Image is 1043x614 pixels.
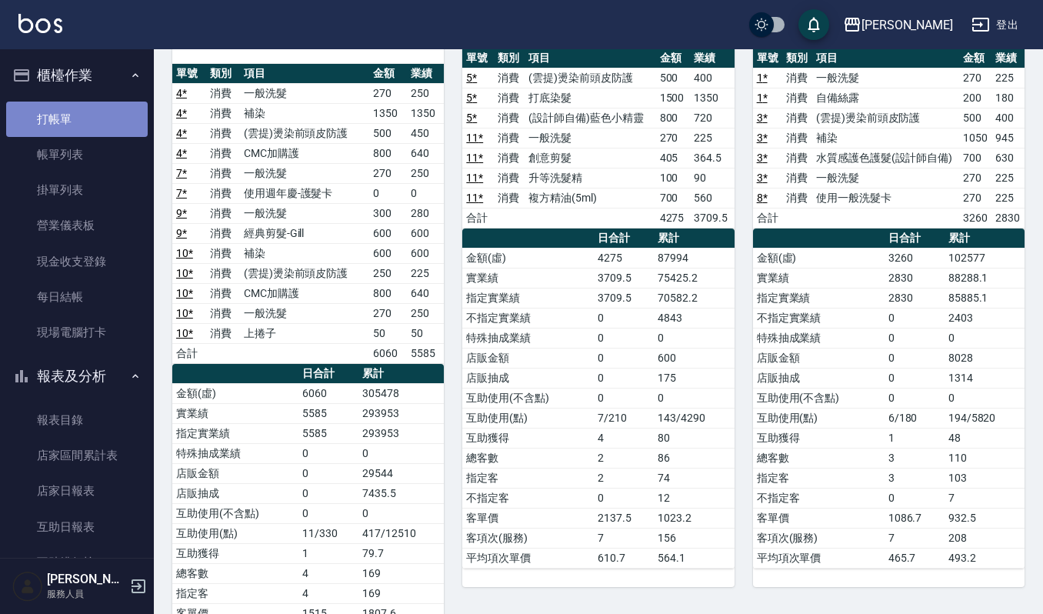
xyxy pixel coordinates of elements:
[369,163,406,183] td: 270
[945,308,1025,328] td: 2403
[206,163,240,183] td: 消費
[172,483,298,503] td: 店販抽成
[690,168,734,188] td: 90
[959,128,992,148] td: 1050
[594,548,654,568] td: 610.7
[753,308,885,328] td: 不指定實業績
[885,368,945,388] td: 0
[462,48,734,229] table: a dense table
[753,48,1025,229] table: a dense table
[494,168,525,188] td: 消費
[407,83,444,103] td: 250
[369,283,406,303] td: 800
[206,303,240,323] td: 消費
[47,587,125,601] p: 服務人員
[462,548,594,568] td: 平均項次單價
[945,328,1025,348] td: 0
[462,488,594,508] td: 不指定客
[6,509,148,545] a: 互助日報表
[656,68,691,88] td: 500
[690,88,734,108] td: 1350
[462,508,594,528] td: 客單價
[525,168,655,188] td: 升等洗髮精
[407,283,444,303] td: 640
[656,128,691,148] td: 270
[369,123,406,143] td: 500
[753,368,885,388] td: 店販抽成
[206,263,240,283] td: 消費
[6,438,148,473] a: 店家區間累計表
[753,208,783,228] td: 合計
[885,468,945,488] td: 3
[690,208,734,228] td: 3709.5
[462,48,493,68] th: 單號
[494,148,525,168] td: 消費
[965,11,1025,39] button: 登出
[594,468,654,488] td: 2
[753,448,885,468] td: 總客數
[358,543,444,563] td: 79.7
[525,128,655,148] td: 一般洗髮
[369,203,406,223] td: 300
[885,428,945,448] td: 1
[654,488,734,508] td: 12
[959,48,992,68] th: 金額
[945,488,1025,508] td: 7
[369,64,406,84] th: 金額
[240,203,370,223] td: 一般洗髮
[358,483,444,503] td: 7435.5
[18,14,62,33] img: Logo
[991,108,1025,128] td: 400
[654,408,734,428] td: 143/4290
[594,248,654,268] td: 4275
[407,123,444,143] td: 450
[369,263,406,283] td: 250
[654,468,734,488] td: 74
[462,248,594,268] td: 金額(虛)
[959,208,992,228] td: 3260
[206,123,240,143] td: 消費
[369,323,406,343] td: 50
[753,488,885,508] td: 不指定客
[407,64,444,84] th: 業績
[407,203,444,223] td: 280
[6,102,148,137] a: 打帳單
[462,428,594,448] td: 互助獲得
[172,543,298,563] td: 互助獲得
[594,229,654,249] th: 日合計
[525,88,655,108] td: 打底染髮
[656,208,691,228] td: 4275
[753,328,885,348] td: 特殊抽成業績
[753,229,1025,569] table: a dense table
[837,9,959,41] button: [PERSON_NAME]
[812,108,959,128] td: (雲提)燙染前頭皮防護
[654,388,734,408] td: 0
[298,383,358,403] td: 6060
[594,488,654,508] td: 0
[240,83,370,103] td: 一般洗髮
[6,55,148,95] button: 櫃檯作業
[358,523,444,543] td: 417/12510
[298,364,358,384] th: 日合計
[959,188,992,208] td: 270
[298,403,358,423] td: 5585
[991,68,1025,88] td: 225
[525,108,655,128] td: (設計師自備)藍色小精靈
[782,148,812,168] td: 消費
[798,9,829,40] button: save
[885,528,945,548] td: 7
[753,388,885,408] td: 互助使用(不含點)
[407,183,444,203] td: 0
[47,572,125,587] h5: [PERSON_NAME]
[358,383,444,403] td: 305478
[690,108,734,128] td: 720
[782,108,812,128] td: 消費
[369,243,406,263] td: 600
[358,583,444,603] td: 169
[462,308,594,328] td: 不指定實業績
[654,248,734,268] td: 87994
[358,423,444,443] td: 293953
[782,188,812,208] td: 消費
[945,388,1025,408] td: 0
[885,388,945,408] td: 0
